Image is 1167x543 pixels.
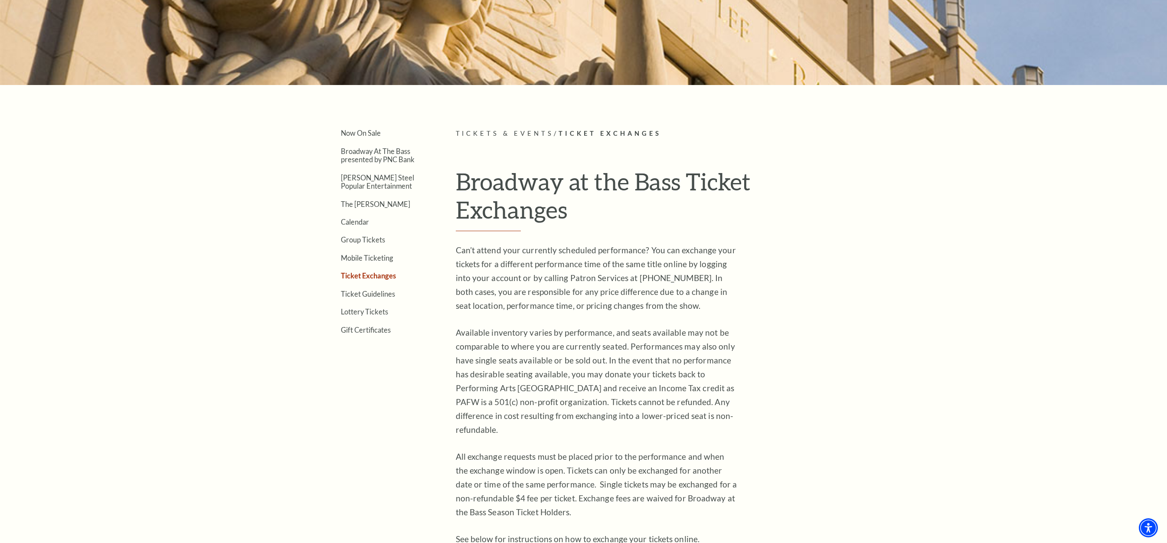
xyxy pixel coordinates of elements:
a: Gift Certificates [341,326,391,334]
a: Mobile Ticketing [341,254,393,262]
a: Ticket Exchanges [341,271,396,280]
p: All exchange requests must be placed prior to the performance and when the exchange window is ope... [456,450,738,519]
h1: Broadway at the Bass Ticket Exchanges [456,167,853,231]
a: Calendar [341,218,369,226]
p: / [456,128,853,139]
span: Tickets & Events [456,130,554,137]
p: Available inventory varies by performance, and seats available may not be comparable to where you... [456,326,738,437]
div: Accessibility Menu [1139,518,1158,537]
a: The [PERSON_NAME] [341,200,410,208]
a: Now On Sale [341,129,381,137]
a: Ticket Guidelines [341,290,395,298]
p: Can’t attend your currently scheduled performance? You can exchange your tickets for a different ... [456,243,738,313]
span: Ticket Exchanges [559,130,661,137]
a: Group Tickets [341,236,385,244]
a: Lottery Tickets [341,307,388,316]
a: Broadway At The Bass presented by PNC Bank [341,147,415,164]
a: [PERSON_NAME] Steel Popular Entertainment [341,173,414,190]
